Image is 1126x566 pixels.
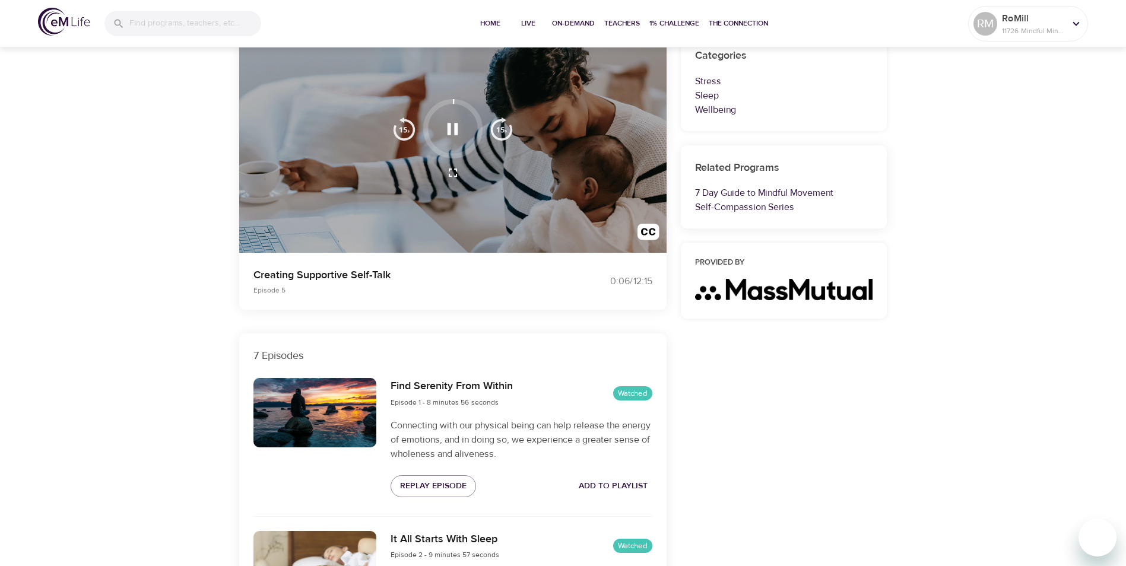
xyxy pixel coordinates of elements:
[630,217,667,253] button: Transcript/Closed Captions (c)
[709,17,768,30] span: The Connection
[253,285,549,295] p: Episode 5
[391,550,499,559] span: Episode 2 - 9 minutes 57 seconds
[253,267,549,283] p: Creating Supportive Self-Talk
[563,275,652,288] div: 0:06 / 12:15
[695,187,833,199] a: 7 Day Guide to Mindful Movement
[1002,11,1065,26] p: RoMill
[604,17,640,30] span: Teachers
[579,479,648,494] span: Add to Playlist
[695,74,873,88] p: Stress
[476,17,505,30] span: Home
[973,12,997,36] div: RM
[695,201,794,213] a: Self-Compassion Series
[391,378,513,395] h6: Find Serenity From Within
[613,540,652,552] span: Watched
[613,388,652,399] span: Watched
[514,17,543,30] span: Live
[695,257,873,269] h6: Provided by
[695,88,873,103] p: Sleep
[695,160,873,177] h6: Related Programs
[392,117,416,141] img: 15s_prev.svg
[391,475,476,497] button: Replay Episode
[253,348,652,364] p: 7 Episodes
[574,475,652,497] button: Add to Playlist
[1002,26,1065,36] p: 11726 Mindful Minutes
[391,531,499,548] h6: It All Starts With Sleep
[695,103,873,117] p: Wellbeing
[649,17,699,30] span: 1% Challenge
[400,479,467,494] span: Replay Episode
[552,17,595,30] span: On-Demand
[129,11,261,36] input: Find programs, teachers, etc...
[490,117,513,141] img: 15s_next.svg
[695,279,873,300] img: org_logo_175.jpg
[637,224,659,246] img: open_caption.svg
[391,418,652,461] p: Connecting with our physical being can help release the energy of emotions, and in doing so, we e...
[391,398,499,407] span: Episode 1 - 8 minutes 56 seconds
[1079,519,1117,557] iframe: Button to launch messaging window
[695,47,873,65] h6: Categories
[38,8,90,36] img: logo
